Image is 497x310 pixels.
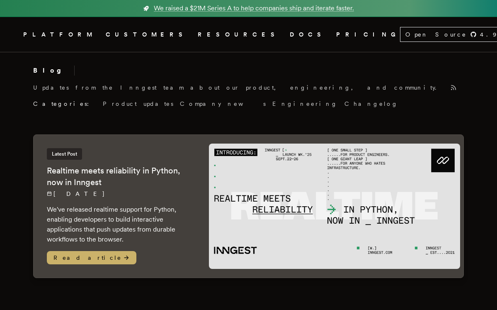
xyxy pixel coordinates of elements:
[33,83,441,92] p: Updates from the Inngest team about our product, engineering, and community.
[336,29,400,40] a: PRICING
[405,30,467,39] span: Open Source
[47,190,192,198] p: [DATE]
[47,165,192,188] h2: Realtime meets reliability in Python, now in Inngest
[33,66,75,76] h2: Blog
[344,100,398,108] a: Changelog
[103,100,173,108] a: Product updates
[33,100,96,108] span: Categories:
[154,3,354,13] span: We raised a $21M Series A to help companies ship and iterate faster.
[290,29,326,40] a: DOCS
[198,29,280,40] button: RESOURCES
[47,251,136,264] span: Read article
[180,100,266,108] a: Company news
[23,29,96,40] button: PLATFORM
[47,205,192,244] p: We've released realtime support for Python, enabling developers to build interactive applications...
[209,144,460,269] img: Featured image for Realtime meets reliability in Python, now in Inngest blog post
[106,29,188,40] a: CUSTOMERS
[33,134,464,278] a: Latest PostRealtime meets reliability in Python, now in Inngest[DATE] We've released realtime sup...
[47,148,82,160] span: Latest Post
[272,100,338,108] a: Engineering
